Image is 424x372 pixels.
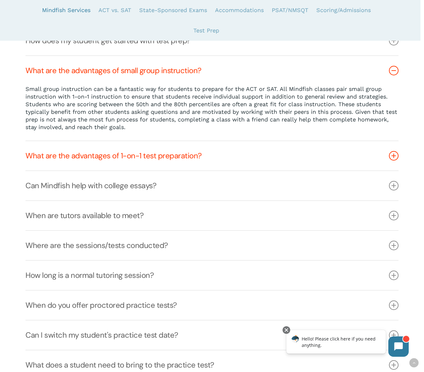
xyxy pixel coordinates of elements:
[25,320,399,350] a: Can I switch my student's practice test date?
[25,141,399,170] a: What are the advantages of 1-on-1 test preparation?
[25,261,399,290] a: How long is a normal tutoring session?
[25,201,399,230] a: When are tutors available to meet?
[193,20,219,41] a: Test Prep
[280,325,415,363] iframe: Chatbot
[25,85,399,131] p: Small group instruction can be a fantastic way for students to prepare for the ACT or SAT. All Mi...
[25,291,399,320] a: When do you offer proctored practice tests?
[25,56,399,85] a: What are the advantages of small group instruction?
[25,231,399,260] a: Where are the sessions/tests conducted?
[25,171,399,200] a: Can Mindfish help with college essays?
